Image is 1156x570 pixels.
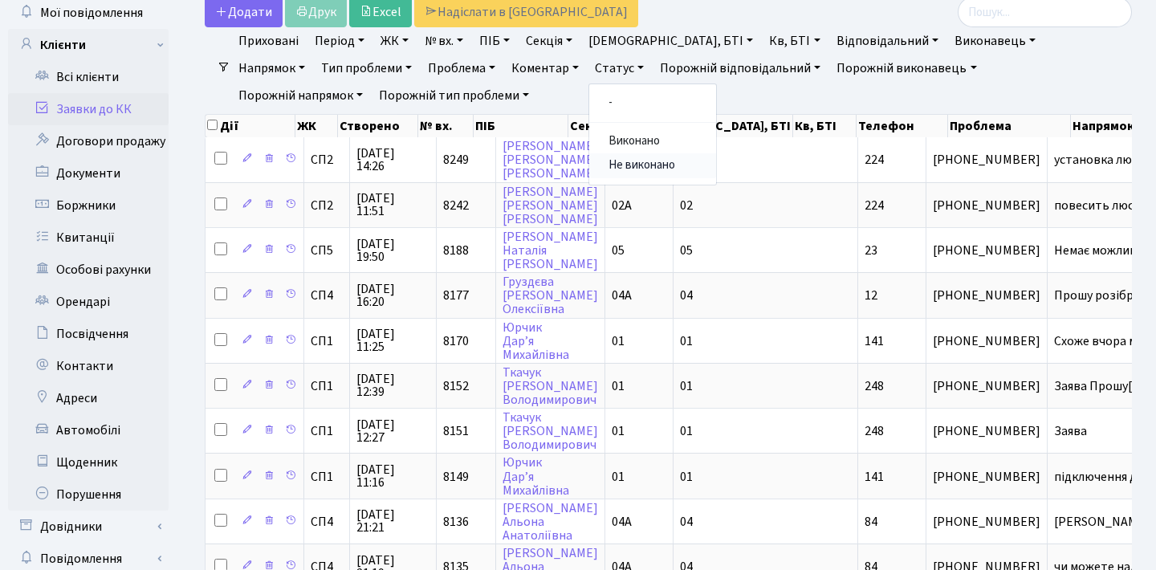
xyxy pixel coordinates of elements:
[474,115,568,137] th: ПІБ
[519,27,579,55] a: Секція
[933,153,1040,166] span: [PHONE_NUMBER]
[588,55,650,82] a: Статус
[503,228,598,273] a: [PERSON_NAME]Наталія[PERSON_NAME]
[443,287,469,304] span: 8177
[933,425,1040,438] span: [PHONE_NUMBER]
[948,27,1042,55] a: Виконавець
[356,192,429,218] span: [DATE] 11:51
[311,515,343,528] span: СП4
[308,27,371,55] a: Період
[356,283,429,308] span: [DATE] 16:20
[443,468,469,486] span: 8149
[356,238,429,263] span: [DATE] 19:50
[443,377,469,395] span: 8152
[206,115,295,137] th: Дії
[680,287,693,304] span: 04
[933,335,1040,348] span: [PHONE_NUMBER]
[857,115,948,137] th: Телефон
[374,27,415,55] a: ЖК
[338,115,418,137] th: Створено
[421,55,502,82] a: Проблема
[612,332,625,350] span: 01
[8,125,169,157] a: Договори продажу
[443,151,469,169] span: 8249
[311,153,343,166] span: СП2
[232,55,311,82] a: Напрямок
[8,350,169,382] a: Контакти
[8,157,169,189] a: Документи
[356,508,429,534] span: [DATE] 21:21
[8,382,169,414] a: Адреси
[503,364,598,409] a: Ткачук[PERSON_NAME]Володимирович
[311,335,343,348] span: СП1
[865,422,884,440] span: 248
[865,287,877,304] span: 12
[582,27,759,55] a: [DEMOGRAPHIC_DATA], БТІ
[356,463,429,489] span: [DATE] 11:16
[933,199,1040,212] span: [PHONE_NUMBER]
[443,513,469,531] span: 8136
[763,27,826,55] a: Кв, БТІ
[503,137,598,182] a: [PERSON_NAME][PERSON_NAME][PERSON_NAME]
[933,515,1040,528] span: [PHONE_NUMBER]
[8,29,169,61] a: Клієнти
[612,377,625,395] span: 01
[1054,377,1144,395] span: Заява Прошу[...]
[680,513,693,531] span: 04
[865,197,884,214] span: 224
[356,147,429,173] span: [DATE] 14:26
[372,82,535,109] a: Порожній тип проблеми
[8,286,169,318] a: Орендарі
[793,115,857,137] th: Кв, БТІ
[503,319,569,364] a: ЮрчикДар’яМихайлівна
[589,129,716,154] a: Виконано
[418,27,470,55] a: № вх.
[356,328,429,353] span: [DATE] 11:25
[865,513,877,531] span: 84
[503,273,598,318] a: Груздєва[PERSON_NAME]Олексіївна
[680,468,693,486] span: 01
[8,414,169,446] a: Автомобілі
[505,55,585,82] a: Коментар
[612,242,625,259] span: 05
[830,55,983,82] a: Порожній виконавець
[612,287,632,304] span: 04А
[865,332,884,350] span: 141
[215,3,272,21] span: Додати
[311,244,343,257] span: СП5
[865,468,884,486] span: 141
[612,513,632,531] span: 04А
[8,318,169,350] a: Посвідчення
[680,197,693,214] span: 02
[295,115,338,137] th: ЖК
[418,115,474,137] th: № вх.
[865,377,884,395] span: 248
[933,470,1040,483] span: [PHONE_NUMBER]
[315,55,418,82] a: Тип проблеми
[8,93,169,125] a: Заявки до КК
[311,425,343,438] span: СП1
[311,380,343,393] span: СП1
[232,27,305,55] a: Приховані
[933,289,1040,302] span: [PHONE_NUMBER]
[948,115,1071,137] th: Проблема
[8,478,169,511] a: Порушення
[503,183,598,228] a: [PERSON_NAME][PERSON_NAME][PERSON_NAME]
[311,289,343,302] span: СП4
[8,61,169,93] a: Всі клієнти
[8,446,169,478] a: Щоденник
[356,373,429,398] span: [DATE] 12:39
[8,254,169,286] a: Особові рахунки
[612,422,625,440] span: 01
[311,199,343,212] span: СП2
[503,454,569,499] a: ЮрчикДар’яМихайлівна
[356,418,429,444] span: [DATE] 12:27
[589,91,716,116] a: -
[865,242,877,259] span: 23
[933,244,1040,257] span: [PHONE_NUMBER]
[865,151,884,169] span: 224
[589,153,716,178] a: Не виконано
[8,222,169,254] a: Квитанції
[8,189,169,222] a: Боржники
[40,4,143,22] span: Мої повідомлення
